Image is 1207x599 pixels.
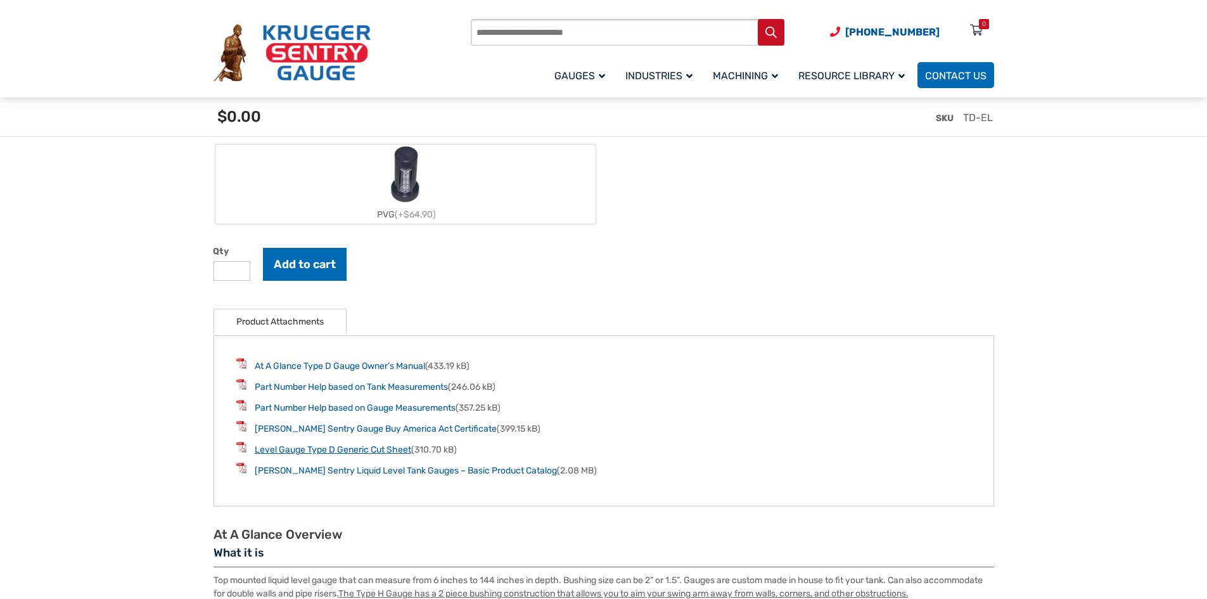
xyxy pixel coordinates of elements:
span: (+$64.90) [395,209,436,220]
div: 0 [982,19,986,29]
a: [PERSON_NAME] Sentry Liquid Level Tank Gauges – Basic Product Catalog [255,465,557,476]
a: Product Attachments [236,309,324,334]
input: Product quantity [214,261,250,281]
a: [PERSON_NAME] Sentry Gauge Buy America Act Certificate [255,423,497,434]
u: The Type H Gauge has a 2 piece bushing construction that allows you to aim your swing arm away fr... [338,588,909,599]
a: Gauges [547,60,618,90]
h3: What it is [214,546,994,567]
a: Machining [705,60,791,90]
a: Contact Us [917,62,994,88]
span: Resource Library [798,70,905,82]
li: (357.25 kB) [236,400,971,415]
a: Resource Library [791,60,917,90]
span: Gauges [554,70,605,82]
span: TD-EL [963,112,993,124]
li: (399.15 kB) [236,421,971,435]
span: Industries [625,70,693,82]
span: Contact Us [925,70,987,82]
a: Part Number Help based on Gauge Measurements [255,403,456,413]
a: Industries [618,60,705,90]
label: PVG [215,145,596,224]
span: SKU [936,113,954,124]
a: Level Gauge Type D Generic Cut Sheet [255,444,411,455]
span: Machining [713,70,778,82]
a: At A Glance Type D Gauge Owner’s Manual [255,361,425,371]
img: Krueger Sentry Gauge [214,24,371,82]
div: PVG [215,205,596,224]
li: (2.08 MB) [236,463,971,477]
li: (246.06 kB) [236,379,971,394]
a: Phone Number (920) 434-8860 [830,24,940,40]
h2: At A Glance Overview [214,527,994,543]
li: (310.70 kB) [236,442,971,456]
a: Part Number Help based on Tank Measurements [255,382,448,392]
button: Add to cart [263,248,347,281]
li: (433.19 kB) [236,358,971,373]
span: [PHONE_NUMBER] [845,26,940,38]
